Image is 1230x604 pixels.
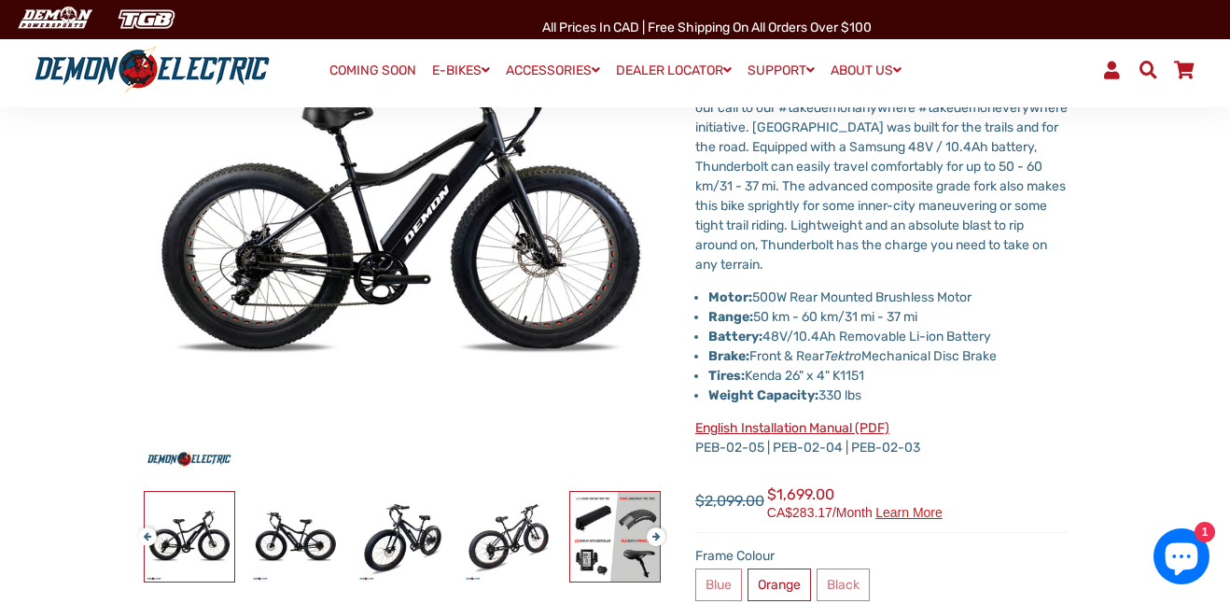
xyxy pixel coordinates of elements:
p: PEB-02-05 | PEB-02-04 | PEB-02-03 [695,418,1068,457]
a: ABOUT US [824,57,908,84]
strong: Tires: [708,368,745,384]
span: $1,699.00 [767,484,943,519]
a: SUPPORT [741,57,821,84]
img: Thunderbolt Fat Tire eBike - Demon Electric [251,492,341,582]
strong: Battery: [708,329,762,344]
img: TGB Canada [108,4,185,35]
li: 500W Rear Mounted Brushless Motor [708,288,1068,307]
span: $2,099.00 [695,490,764,513]
span: Outfitted with many of the same features as its big brother Thunderbolt SL, Demon's Thunderbolt F... [695,61,1068,273]
li: Front & Rear Mechanical Disc Brake [708,346,1068,366]
a: COMING SOON [323,58,423,84]
strong: Brake: [708,348,749,364]
img: Thunderbolt Fat Tire eBike - Demon Electric [464,492,553,582]
inbox-online-store-chat: Shopify online store chat [1148,528,1215,589]
img: Thunderbolt Fat Tire eBike - Demon Electric [145,492,234,582]
a: ACCESSORIES [499,57,607,84]
strong: Weight Capacity: [708,387,818,403]
li: Kenda 26" x 4" K1151 [708,366,1068,386]
label: Black [817,569,870,601]
a: E-BIKES [426,57,496,84]
li: 50 km - 60 km/31 mi - 37 mi [708,307,1068,327]
a: DEALER LOCATOR [609,57,738,84]
button: Next [647,518,658,540]
em: Tektro [824,348,861,364]
strong: Range: [708,309,753,325]
img: Thunderbolt Fat Tire eBike - Demon Electric [570,492,660,582]
span: All Prices in CAD | Free shipping on all orders over $100 [542,20,872,35]
button: Previous [138,518,149,540]
img: Thunderbolt Fat Tire eBike - Demon Electric [357,492,447,582]
strong: Motor: [708,289,752,305]
img: Demon Electric [9,4,99,35]
a: English Installation Manual (PDF) [695,420,889,436]
label: Orange [748,569,811,601]
img: Demon Electric logo [28,46,276,94]
label: Frame Colour [695,546,1068,566]
li: 48V/10.4Ah Removable Li-ion Battery [708,327,1068,346]
li: 330 lbs [708,386,1068,405]
label: Blue [695,569,742,601]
